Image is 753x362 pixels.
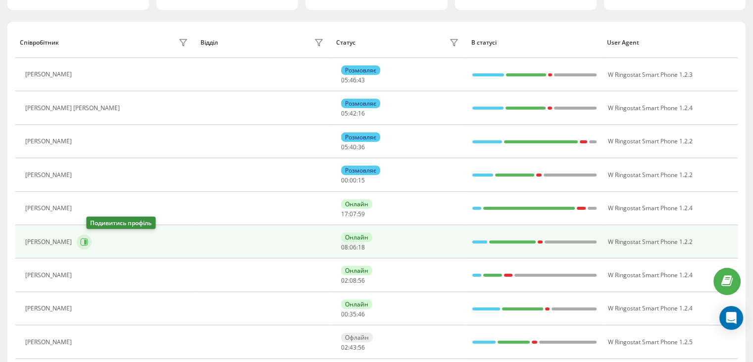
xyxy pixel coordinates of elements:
[350,276,356,285] span: 08
[350,310,356,318] span: 35
[25,105,122,112] div: [PERSON_NAME] [PERSON_NAME]
[607,338,692,346] span: W Ringostat Smart Phone 1.2.5
[358,143,365,151] span: 36
[607,39,733,46] div: User Agent
[358,276,365,285] span: 56
[341,143,348,151] span: 05
[358,109,365,118] span: 16
[341,166,380,175] div: Розмовляє
[607,271,692,279] span: W Ringostat Smart Phone 1.2.4
[358,243,365,251] span: 18
[25,272,74,279] div: [PERSON_NAME]
[607,70,692,79] span: W Ringostat Smart Phone 1.2.3
[341,199,372,209] div: Онлайн
[607,304,692,312] span: W Ringostat Smart Phone 1.2.4
[358,343,365,352] span: 56
[341,132,380,142] div: Розмовляє
[341,77,365,84] div: : :
[341,300,372,309] div: Онлайн
[719,306,743,330] div: Open Intercom Messenger
[350,109,356,118] span: 42
[341,276,348,285] span: 02
[607,171,692,179] span: W Ringostat Smart Phone 1.2.2
[341,176,348,184] span: 00
[350,76,356,84] span: 46
[358,210,365,218] span: 59
[607,204,692,212] span: W Ringostat Smart Phone 1.2.4
[25,239,74,245] div: [PERSON_NAME]
[341,109,348,118] span: 05
[471,39,598,46] div: В статусі
[358,310,365,318] span: 46
[341,333,373,342] div: Офлайн
[341,99,380,108] div: Розмовляє
[350,243,356,251] span: 06
[341,110,365,117] div: : :
[350,176,356,184] span: 00
[20,39,59,46] div: Співробітник
[341,343,348,352] span: 02
[358,76,365,84] span: 43
[341,277,365,284] div: : :
[25,205,74,212] div: [PERSON_NAME]
[341,233,372,242] div: Онлайн
[607,238,692,246] span: W Ringostat Smart Phone 1.2.2
[607,104,692,112] span: W Ringostat Smart Phone 1.2.4
[341,311,365,318] div: : :
[341,65,380,75] div: Розмовляє
[25,339,74,346] div: [PERSON_NAME]
[341,266,372,275] div: Онлайн
[341,210,348,218] span: 17
[25,138,74,145] div: [PERSON_NAME]
[358,176,365,184] span: 15
[341,211,365,218] div: : :
[350,210,356,218] span: 07
[201,39,218,46] div: Відділ
[341,177,365,184] div: : :
[341,243,348,251] span: 08
[350,143,356,151] span: 40
[341,344,365,351] div: : :
[25,305,74,312] div: [PERSON_NAME]
[25,71,74,78] div: [PERSON_NAME]
[341,310,348,318] span: 00
[86,217,155,229] div: Подивитись профіль
[607,137,692,145] span: W Ringostat Smart Phone 1.2.2
[341,244,365,251] div: : :
[25,172,74,179] div: [PERSON_NAME]
[350,343,356,352] span: 43
[341,144,365,151] div: : :
[336,39,355,46] div: Статус
[341,76,348,84] span: 05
